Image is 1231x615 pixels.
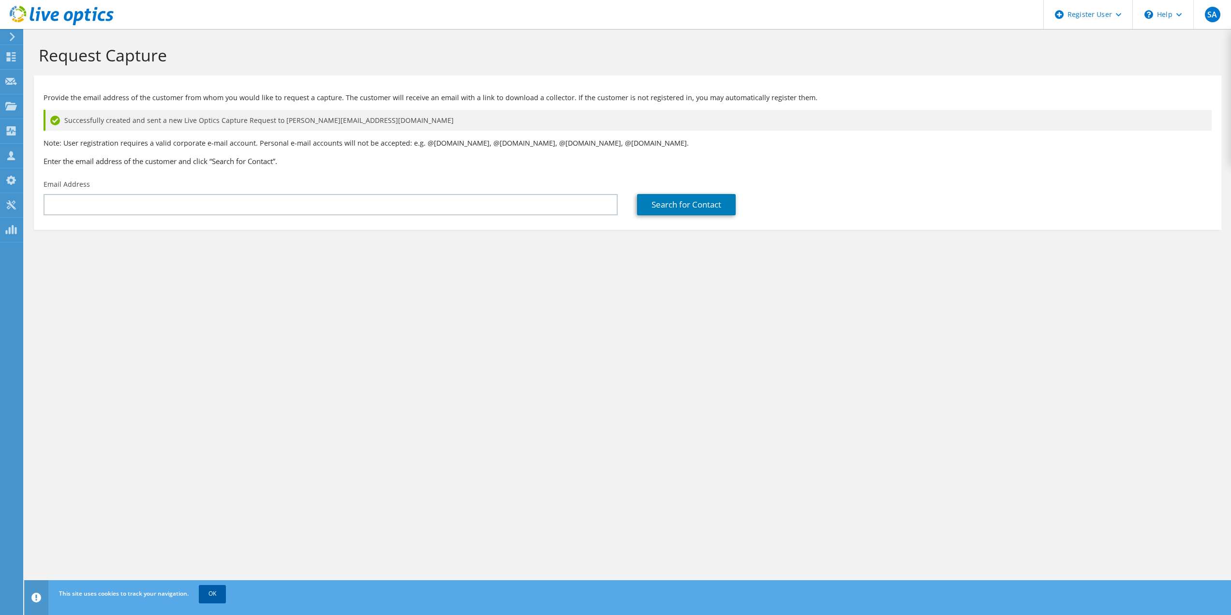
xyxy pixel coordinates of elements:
[39,45,1212,65] h1: Request Capture
[44,180,90,189] label: Email Address
[44,138,1212,149] p: Note: User registration requires a valid corporate e-mail account. Personal e-mail accounts will ...
[199,585,226,602] a: OK
[44,92,1212,103] p: Provide the email address of the customer from whom you would like to request a capture. The cust...
[59,589,189,598] span: This site uses cookies to track your navigation.
[64,115,454,126] span: Successfully created and sent a new Live Optics Capture Request to [PERSON_NAME][EMAIL_ADDRESS][D...
[1144,10,1153,19] svg: \n
[44,156,1212,166] h3: Enter the email address of the customer and click “Search for Contact”.
[1205,7,1220,22] span: SA
[637,194,736,215] a: Search for Contact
